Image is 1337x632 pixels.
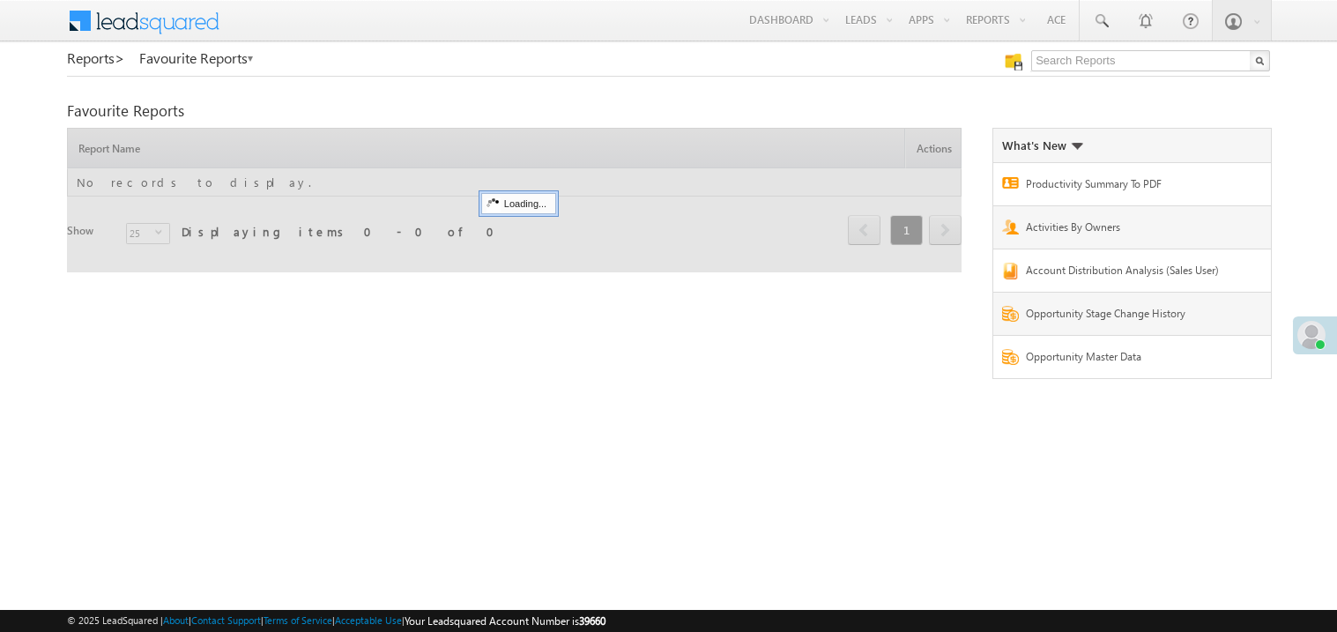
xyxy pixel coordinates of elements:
[1026,176,1232,197] a: Productivity Summary To PDF
[1026,306,1232,326] a: Opportunity Stage Change History
[579,614,605,628] span: 39660
[1071,143,1083,150] img: What's new
[1026,263,1232,283] a: Account Distribution Analysis (Sales User)
[1002,177,1019,189] img: Report
[67,613,605,629] span: © 2025 LeadSquared | | | | |
[115,48,125,68] span: >
[1002,306,1019,322] img: Report
[1026,349,1232,369] a: Opportunity Master Data
[1002,349,1019,365] img: Report
[1002,263,1019,279] img: Report
[163,614,189,626] a: About
[264,614,332,626] a: Terms of Service
[67,103,1270,119] div: Favourite Reports
[67,50,125,66] a: Reports>
[1026,219,1232,240] a: Activities By Owners
[1002,219,1019,234] img: Report
[1031,50,1270,71] input: Search Reports
[335,614,402,626] a: Acceptable Use
[405,614,605,628] span: Your Leadsquared Account Number is
[139,50,255,66] a: Favourite Reports
[481,193,556,214] div: Loading...
[1002,138,1083,153] div: What's New
[1005,53,1022,71] img: Manage all your saved reports!
[191,614,261,626] a: Contact Support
